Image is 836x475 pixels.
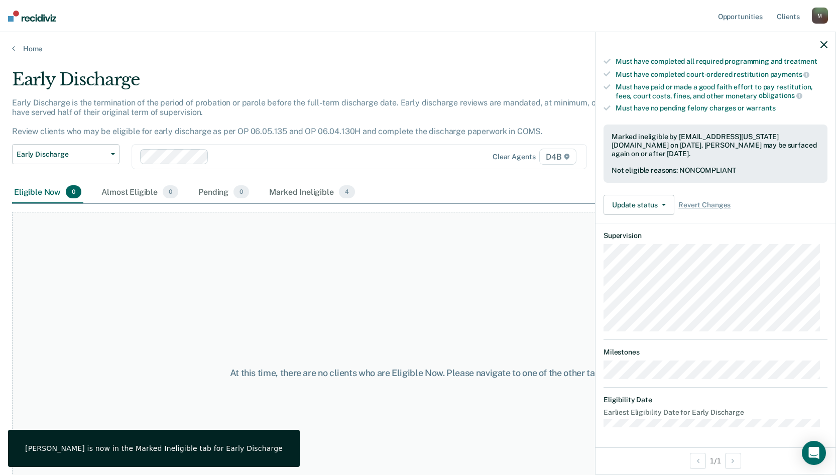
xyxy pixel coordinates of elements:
dt: Supervision [604,231,827,240]
button: Update status [604,195,674,215]
span: Revert Changes [678,201,731,209]
div: Almost Eligible [99,181,180,203]
p: Early Discharge is the termination of the period of probation or parole before the full-term disc... [12,98,636,137]
span: 0 [233,185,249,198]
a: Home [12,44,824,53]
span: obligations [759,91,802,99]
dt: Eligibility Date [604,396,827,404]
div: At this time, there are no clients who are Eligible Now. Please navigate to one of the other tabs. [215,368,621,379]
button: Previous Opportunity [690,453,706,469]
span: D4B [539,149,576,165]
div: Marked Ineligible [267,181,357,203]
div: Early Discharge [12,69,639,98]
div: [PERSON_NAME] is now in the Marked Ineligible tab for Early Discharge [25,444,283,453]
div: Pending [196,181,251,203]
img: Recidiviz [8,11,56,22]
div: M [812,8,828,24]
span: payments [770,70,810,78]
div: Must have no pending felony charges or [616,104,827,112]
div: Must have paid or made a good faith effort to pay restitution, fees, court costs, fines, and othe... [616,83,827,100]
span: treatment [784,57,817,65]
div: Open Intercom Messenger [802,441,826,465]
span: 4 [339,185,355,198]
div: Must have completed court-ordered restitution [616,70,827,79]
button: Next Opportunity [725,453,741,469]
div: Marked ineligible by [EMAIL_ADDRESS][US_STATE][DOMAIN_NAME] on [DATE]. [PERSON_NAME] may be surfa... [612,133,819,158]
span: warrants [746,104,776,112]
div: Not eligible reasons: NONCOMPLIANT [612,166,819,175]
div: 1 / 1 [595,447,835,474]
div: Clear agents [493,153,535,161]
div: Eligible Now [12,181,83,203]
div: Must have completed all required programming and [616,57,827,66]
dt: Earliest Eligibility Date for Early Discharge [604,408,827,417]
dt: Milestones [604,348,827,357]
span: 0 [66,185,81,198]
span: 0 [163,185,178,198]
span: Early Discharge [17,150,107,159]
